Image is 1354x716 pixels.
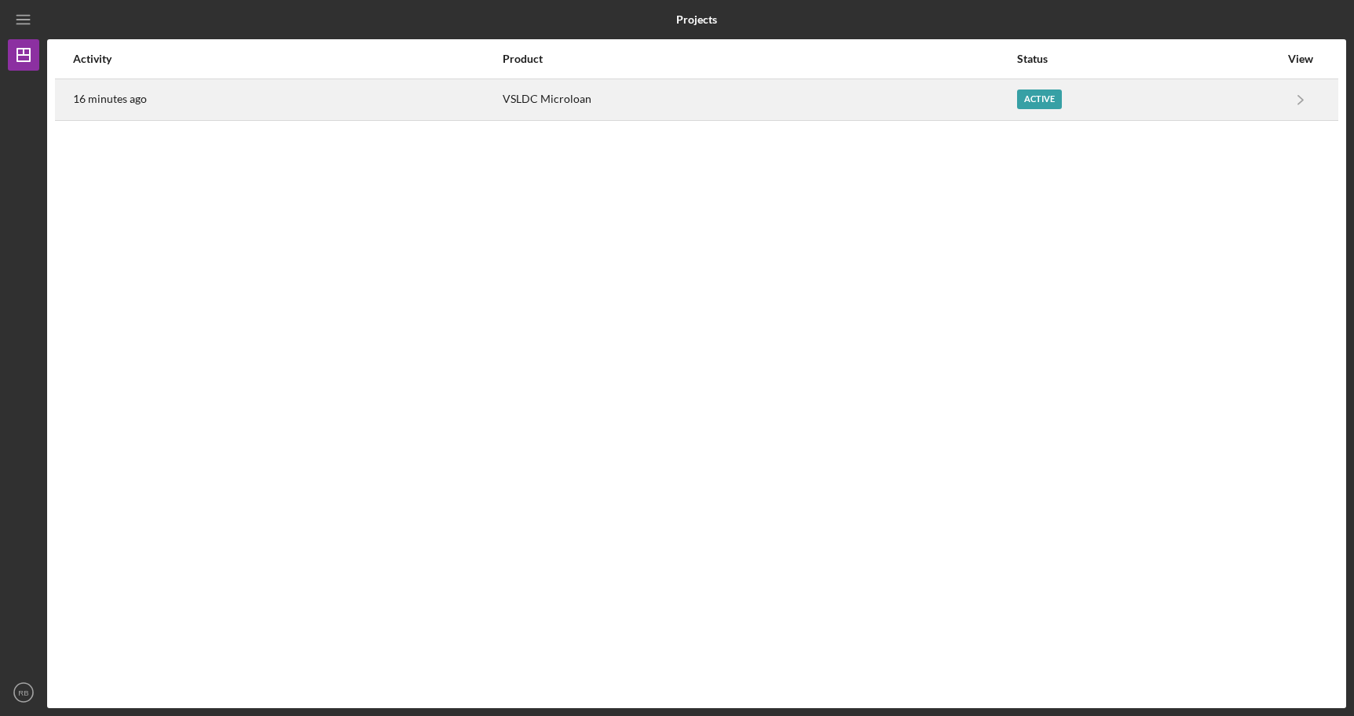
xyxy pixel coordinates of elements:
[676,13,717,26] b: Projects
[1017,89,1062,109] div: Active
[503,53,1015,65] div: Product
[1281,53,1320,65] div: View
[503,80,1015,119] div: VSLDC Microloan
[8,677,39,708] button: RB
[18,689,28,697] text: RB
[1017,53,1279,65] div: Status
[73,93,147,105] time: 2025-08-15 22:47
[73,53,501,65] div: Activity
